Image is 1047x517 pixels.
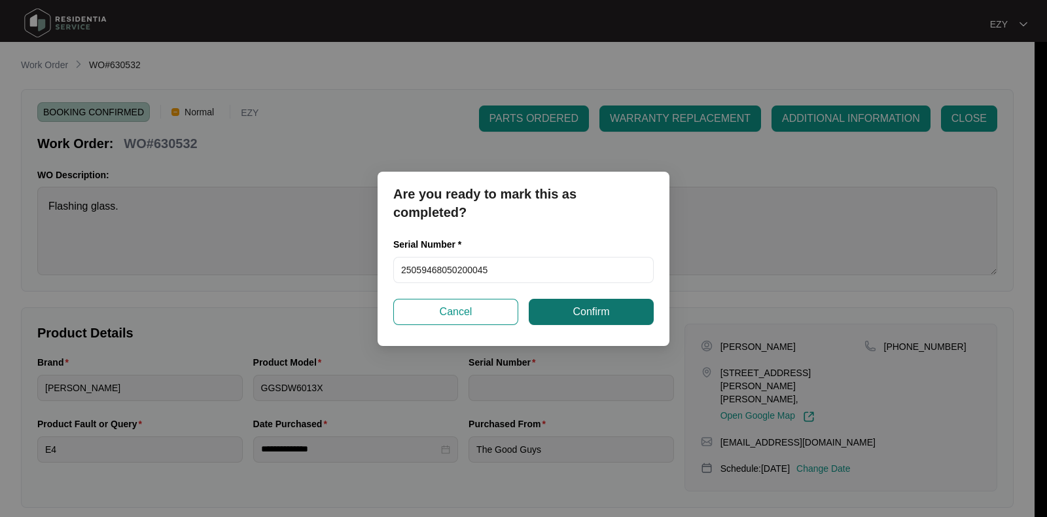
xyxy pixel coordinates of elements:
span: Cancel [440,304,472,320]
span: Confirm [573,304,609,320]
p: completed? [393,203,654,221]
p: Are you ready to mark this as [393,185,654,203]
button: Confirm [529,299,654,325]
label: Serial Number * [393,238,471,251]
button: Cancel [393,299,518,325]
